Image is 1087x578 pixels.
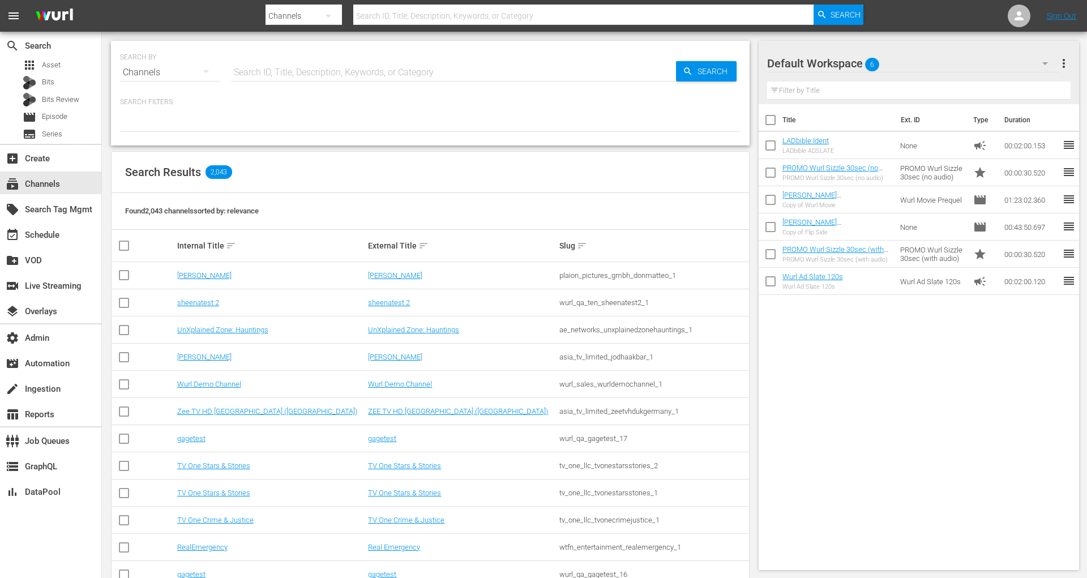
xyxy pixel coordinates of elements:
[6,305,19,318] span: Overlays
[1000,268,1062,295] td: 00:02:00.120
[6,408,19,421] span: Reports
[6,357,19,370] span: Automation
[896,186,969,213] td: Wurl Movie Prequel
[782,147,834,155] div: LADbible ADSLATE
[368,461,441,470] a: TV One Stars & Stories
[782,191,858,216] a: [PERSON_NAME][MEDICAL_DATA] [PERSON_NAME] Movie
[559,353,747,361] div: asia_tv_limited_jodhaakbar_1
[368,271,422,280] a: [PERSON_NAME]
[559,407,747,416] div: asia_tv_limited_zeetvhdukgermany_1
[6,254,19,267] span: VOD
[177,271,232,280] a: [PERSON_NAME]
[782,104,894,136] th: Title
[693,61,737,82] span: Search
[120,57,220,88] div: Channels
[368,326,459,334] a: UnXplained Zone: Hauntings
[177,298,219,307] a: sheenatest 2
[368,543,420,551] a: Real Emergency
[177,434,206,443] a: gagetest
[782,218,882,243] a: [PERSON_NAME][MEDICAL_DATA] A [US_STATE] Minute
[577,241,587,251] span: sort
[782,202,891,209] div: Copy of Wurl Movie
[42,76,54,88] span: Bits
[6,331,19,345] span: Admin
[177,380,241,388] a: Wurl Demo Channel
[998,104,1065,136] th: Duration
[896,213,969,241] td: None
[782,256,891,263] div: PROMO Wurl Sizzle 30sec (with audio)
[782,174,891,182] div: PROMO Wurl Sizzle 30sec (no audio)
[177,407,357,416] a: Zee TV HD [GEOGRAPHIC_DATA] ([GEOGRAPHIC_DATA])
[368,353,422,361] a: [PERSON_NAME]
[782,245,888,262] a: PROMO Wurl Sizzle 30sec (with audio)
[896,268,969,295] td: Wurl Ad Slate 120s
[559,239,747,252] div: Slug
[368,516,444,524] a: TV One Crime & Justice
[368,489,441,497] a: TV One Stars & Stories
[6,152,19,165] span: Create
[125,207,259,215] span: Found 2,043 channels sorted by: relevance
[1047,11,1076,20] a: Sign Out
[23,110,36,124] span: Episode
[1000,132,1062,159] td: 00:02:00.153
[1057,57,1071,70] span: more_vert
[973,139,987,152] span: Ad
[6,434,19,448] span: Job Queues
[1000,213,1062,241] td: 00:43:50.697
[1062,165,1076,179] span: reorder
[782,229,891,236] div: Copy of Flip Side
[782,283,843,290] div: Wurl Ad Slate 120s
[782,136,829,145] a: LADbible Ident
[559,271,747,280] div: plaion_pictures_gmbh_donmatteo_1
[1000,186,1062,213] td: 01:23:02.360
[6,485,19,499] span: DataPool
[973,166,987,179] span: Promo
[1062,220,1076,233] span: reorder
[6,279,19,293] span: Live Streaming
[42,94,79,105] span: Bits Review
[6,460,19,473] span: GraphQL
[177,326,268,334] a: UnXplained Zone: Hauntings
[177,353,232,361] a: [PERSON_NAME]
[559,461,747,470] div: tv_one_llc_tvonestarsstories_2
[559,434,747,443] div: wurl_qa_gagetest_17
[559,298,747,307] div: wurl_qa_ten_sheenatest2_1
[177,543,228,551] a: RealEmergency
[177,461,250,470] a: TV One Stars & Stories
[27,3,82,29] img: ans4CAIJ8jUAAAAAAAAAAAAAAAAAAAAAAAAgQb4GAAAAAAAAAAAAAAAAAAAAAAAAJMjXAAAAAAAAAAAAAAAAAAAAAAAAgAT5G...
[206,165,232,179] span: 2,043
[559,516,747,524] div: tv_one_llc_tvonecrimejustice_1
[6,177,19,191] span: Channels
[814,5,863,25] button: Search
[973,220,987,234] span: Episode
[831,5,861,25] span: Search
[226,241,236,251] span: sort
[125,165,201,179] span: Search Results
[42,111,67,122] span: Episode
[7,9,20,23] span: menu
[177,239,365,252] div: Internal Title
[6,203,19,216] span: Search Tag Mgmt
[23,58,36,72] span: Asset
[42,129,62,140] span: Series
[1062,274,1076,288] span: reorder
[23,76,36,89] div: Bits
[865,53,879,76] span: 6
[767,48,1059,79] div: Default Workspace
[896,132,969,159] td: None
[23,93,36,106] div: Bits Review
[1062,192,1076,206] span: reorder
[1062,138,1076,152] span: reorder
[1062,247,1076,260] span: reorder
[1000,159,1062,186] td: 00:00:30.520
[782,164,883,181] a: PROMO Wurl Sizzle 30sec (no audio)
[418,241,429,251] span: sort
[23,127,36,141] span: Series
[559,489,747,497] div: tv_one_llc_tvonestarsstories_1
[676,61,737,82] button: Search
[559,543,747,551] div: wtfn_entertainment_realemergency_1
[368,434,396,443] a: gagetest
[368,298,410,307] a: sheenatest 2
[177,489,250,497] a: TV One Stars & Stories
[368,239,556,252] div: External Title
